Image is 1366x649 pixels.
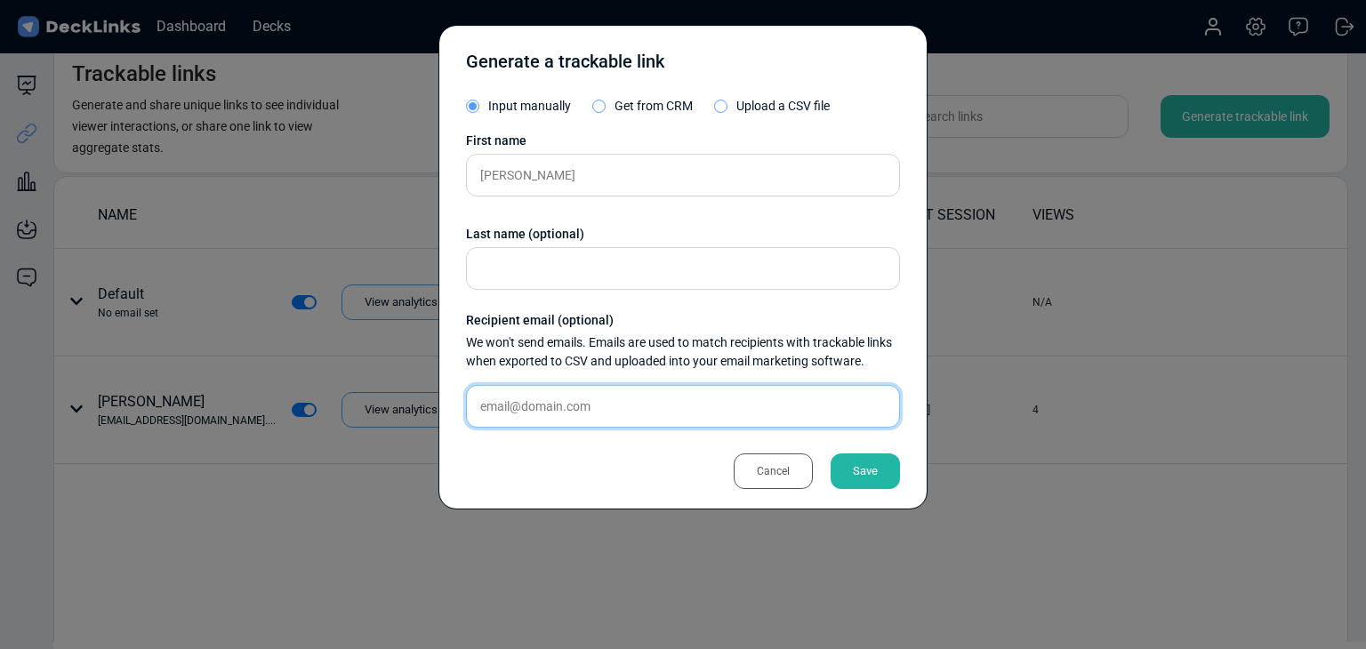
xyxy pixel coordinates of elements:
[831,453,900,489] div: Save
[734,453,813,489] div: Cancel
[466,48,664,84] div: Generate a trackable link
[488,99,571,113] span: Input manually
[466,311,900,330] div: Recipient email (optional)
[466,132,900,150] div: First name
[615,99,693,113] span: Get from CRM
[736,99,830,113] span: Upload a CSV file
[466,225,900,244] div: Last name (optional)
[466,385,900,428] input: email@domain.com
[466,333,900,371] div: We won't send emails. Emails are used to match recipients with trackable links when exported to C...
